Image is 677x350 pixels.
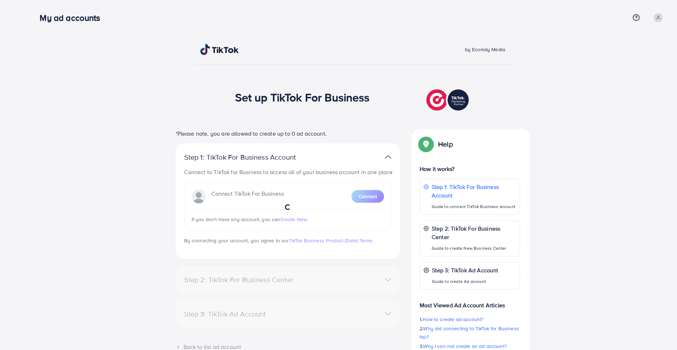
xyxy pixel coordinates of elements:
[432,202,516,211] p: Guide to connect TikTok Business account
[465,46,505,53] span: by Ecomdy Media
[420,325,519,340] span: Why did connecting to TikTok for Business fail?
[420,165,520,173] p: How it works?
[176,129,400,138] p: *Please note, you are allowed to create up to 0 ad account.
[423,343,507,350] span: Why I can not create an ad account?
[420,138,432,150] img: Popup guide
[184,153,319,161] p: Step 1: TikTok For Business Account
[420,315,520,324] p: 1.
[432,224,516,241] p: Step 2: TikTok For Business Center
[432,277,498,286] p: Guide to create Ad account
[235,90,370,104] h1: Set up TikTok For Business
[420,324,520,341] p: 2.
[438,140,453,148] p: Help
[200,44,239,55] img: TikTok
[422,316,483,323] span: How to create ad account?
[420,295,520,309] p: Most Viewed Ad Account Articles
[40,13,106,23] h3: My ad accounts
[432,244,516,253] p: Guide to create New Business Center
[432,183,516,200] p: Step 1: TikTok For Business Account
[385,152,391,162] img: TikTok partner
[432,266,498,274] p: Step 3: TikTok Ad Account
[426,88,471,112] img: TikTok partner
